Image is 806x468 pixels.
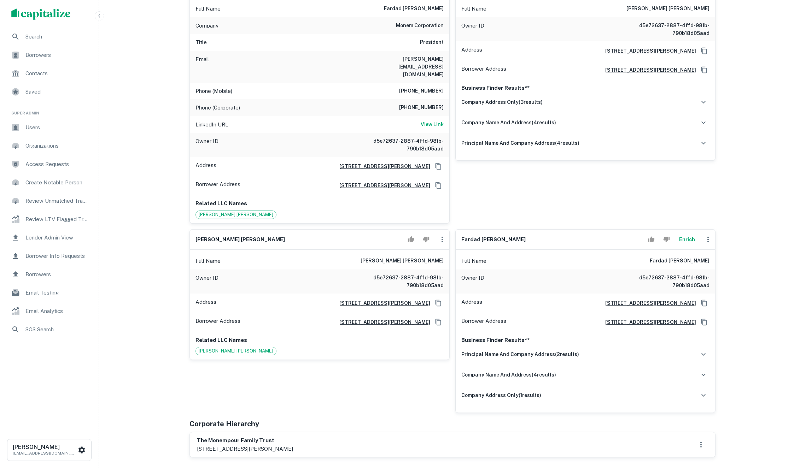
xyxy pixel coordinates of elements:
p: Full Name [195,5,221,13]
a: SOS Search [6,321,93,338]
h6: company name and address ( 4 results) [461,119,556,126]
button: Copy Address [699,46,709,56]
h6: fardad [PERSON_NAME] [650,257,709,265]
p: Full Name [461,5,486,13]
span: Saved [25,88,89,96]
a: [STREET_ADDRESS][PERSON_NAME] [600,318,696,326]
div: Search [6,28,93,45]
p: Borrower Address [195,180,240,191]
a: Saved [6,83,93,100]
a: Review Unmatched Transactions [6,192,93,209]
span: Search [25,32,89,41]
p: [EMAIL_ADDRESS][DOMAIN_NAME] [13,450,76,456]
a: [STREET_ADDRESS][PERSON_NAME] [600,66,696,74]
img: capitalize-logo.png [11,8,71,20]
h6: d5e72637-2887-4ffd-981b-790b18d05aad [359,137,444,153]
h6: View Link [421,120,444,128]
p: Phone (Corporate) [195,103,240,112]
div: Access Requests [6,156,93,173]
span: SOS Search [25,325,89,334]
h6: monem corporation [396,22,444,30]
h6: [STREET_ADDRESS][PERSON_NAME] [334,318,430,326]
p: Owner ID [195,274,218,289]
h6: fardad [PERSON_NAME] [384,5,444,13]
p: Related LLC Names [195,199,444,208]
a: Users [6,119,93,136]
p: Borrower Address [461,317,506,327]
a: [STREET_ADDRESS][PERSON_NAME] [334,299,430,307]
span: Users [25,123,89,132]
p: Address [195,161,216,172]
h6: d5e72637-2887-4ffd-981b-790b18d05aad [625,22,709,37]
p: Company [195,22,218,30]
a: [STREET_ADDRESS][PERSON_NAME] [334,162,430,170]
p: Business Finder Results** [461,336,709,344]
div: Review LTV Flagged Transactions [6,211,93,228]
p: Business Finder Results** [461,84,709,92]
h5: Corporate Hierarchy [189,419,259,429]
h6: [PERSON_NAME] [PERSON_NAME] [195,236,285,244]
span: Borrowers [25,270,89,279]
p: Title [195,38,207,47]
span: Create Notable Person [25,178,89,187]
h6: principal name and company address ( 4 results) [461,139,579,147]
h6: d5e72637-2887-4ffd-981b-790b18d05aad [359,274,444,289]
button: Accept [645,232,658,247]
h6: [PERSON_NAME] [PERSON_NAME] [626,5,709,13]
a: Borrowers [6,266,93,283]
h6: fardad [PERSON_NAME] [461,236,526,244]
div: Email Testing [6,284,93,301]
span: Lender Admin View [25,233,89,242]
button: Copy Address [699,65,709,75]
div: Chat Widget [771,411,806,445]
a: [STREET_ADDRESS][PERSON_NAME] [600,47,696,55]
h6: d5e72637-2887-4ffd-981b-790b18d05aad [625,274,709,289]
a: Email Analytics [6,303,93,320]
span: [PERSON_NAME] [PERSON_NAME] [196,348,276,355]
span: Review LTV Flagged Transactions [25,215,89,224]
p: Phone (Mobile) [195,87,232,95]
h6: [PERSON_NAME] [13,444,76,450]
button: Copy Address [433,298,444,308]
p: Address [461,46,482,56]
h6: President [420,38,444,47]
button: Reject [420,232,432,247]
button: Reject [660,232,673,247]
h6: [PERSON_NAME][EMAIL_ADDRESS][DOMAIN_NAME] [359,55,444,78]
span: Borrowers [25,51,89,59]
h6: company name and address ( 4 results) [461,371,556,379]
p: [STREET_ADDRESS][PERSON_NAME] [197,445,293,453]
span: Borrower Info Requests [25,252,89,260]
span: Review Unmatched Transactions [25,197,89,205]
button: Enrich [676,232,698,247]
a: Organizations [6,137,93,154]
span: Organizations [25,142,89,150]
a: Borrowers [6,47,93,64]
button: Copy Address [433,161,444,172]
button: [PERSON_NAME][EMAIL_ADDRESS][DOMAIN_NAME] [7,439,92,461]
p: Address [461,298,482,308]
h6: [PHONE_NUMBER] [399,87,444,95]
button: Copy Address [699,317,709,327]
a: Contacts [6,65,93,82]
a: [STREET_ADDRESS][PERSON_NAME] [600,299,696,307]
a: Lender Admin View [6,229,93,246]
h6: principal name and company address ( 2 results) [461,350,579,358]
h6: company address only ( 3 results) [461,98,543,106]
p: LinkedIn URL [195,120,228,129]
a: [STREET_ADDRESS][PERSON_NAME] [334,182,430,189]
div: Create Notable Person [6,174,93,191]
